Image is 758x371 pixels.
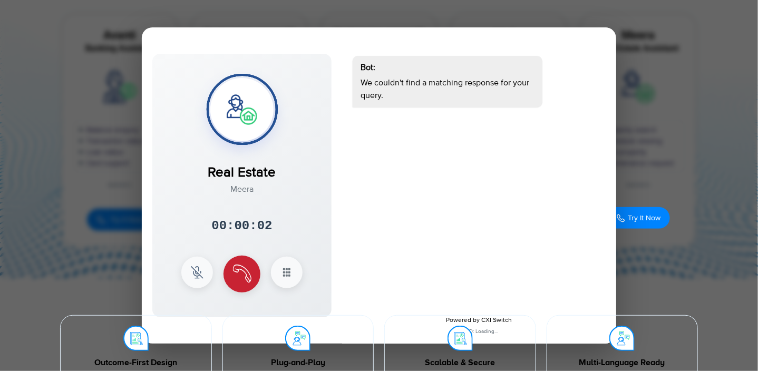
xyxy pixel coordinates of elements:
[361,61,535,74] div: Bot:
[191,266,203,279] img: mute Icon
[76,356,196,369] div: Outcome-First Design
[607,207,670,229] button: Try It Now
[233,265,251,283] img: end Icon
[361,76,535,102] p: We couldn't find a matching response for your query.
[211,217,272,236] div: 00:00:02
[208,152,276,183] div: Real Estate
[628,213,660,222] span: Try It Now
[616,213,626,223] img: Call Icon
[563,356,682,369] div: Multi-Language Ready
[208,183,276,196] div: Meera
[401,356,520,369] div: Scalable & Secure
[239,356,358,369] div: Plug-and-Play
